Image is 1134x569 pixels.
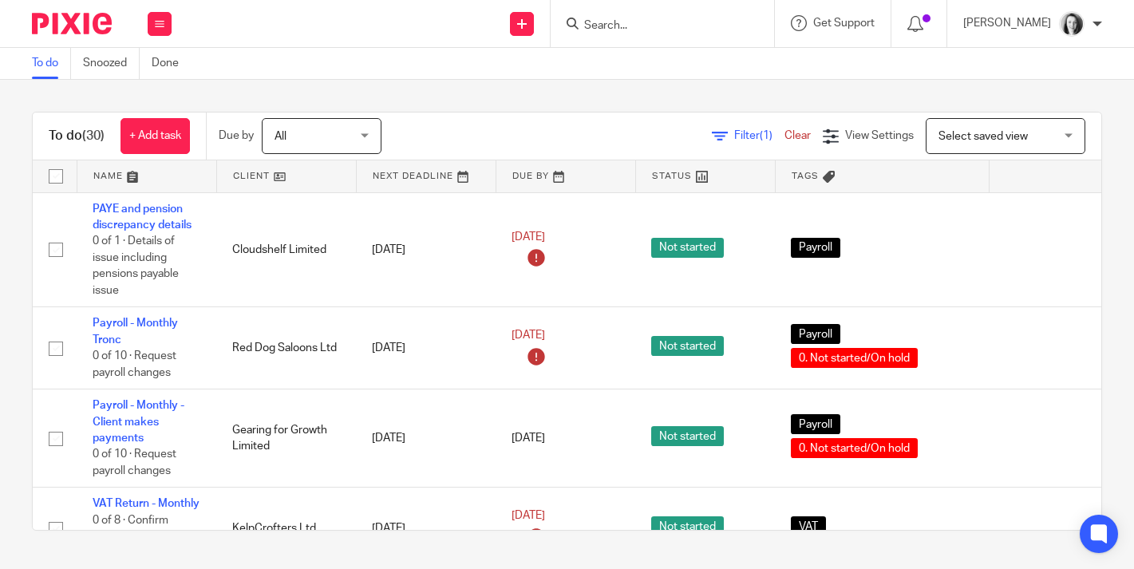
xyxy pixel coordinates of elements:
a: + Add task [121,118,190,154]
span: All [275,131,286,142]
td: Red Dog Saloons Ltd [216,307,356,389]
a: Payroll - Monthly - Client makes payments [93,400,184,444]
td: [DATE] [356,389,496,488]
td: Gearing for Growth Limited [216,389,356,488]
span: 0 of 8 · Confirm bookkeeping complete [93,515,168,559]
a: Clear [784,130,811,141]
span: Not started [651,336,724,356]
span: 0. Not started/On hold [791,348,918,368]
span: View Settings [845,130,914,141]
span: (30) [82,129,105,142]
td: [DATE] [356,307,496,389]
h1: To do [49,128,105,144]
span: [DATE] [512,433,545,444]
span: 0 of 10 · Request payroll changes [93,350,176,378]
span: (1) [760,130,772,141]
span: Not started [651,426,724,446]
span: Payroll [791,414,840,434]
span: [DATE] [512,330,545,341]
input: Search [583,19,726,34]
a: VAT Return - Monthly [93,498,200,509]
a: Payroll - Monthly Tronc [93,318,178,345]
span: Select saved view [938,131,1028,142]
td: [DATE] [356,192,496,307]
span: Get Support [813,18,875,29]
p: Due by [219,128,254,144]
span: 0 of 10 · Request payroll changes [93,448,176,476]
img: Pixie [32,13,112,34]
p: [PERSON_NAME] [963,15,1051,31]
span: [DATE] [512,510,545,521]
a: Snoozed [83,48,140,79]
span: Not started [651,238,724,258]
span: Not started [651,516,724,536]
span: VAT [791,516,826,536]
span: Payroll [791,238,840,258]
span: Filter [734,130,784,141]
a: Done [152,48,191,79]
a: PAYE and pension discrepancy details [93,203,192,231]
td: Cloudshelf Limited [216,192,356,307]
a: To do [32,48,71,79]
span: Tags [792,172,819,180]
span: [DATE] [512,231,545,243]
span: 0 of 1 · Details of issue including pensions payable issue [93,235,179,296]
span: 0. Not started/On hold [791,438,918,458]
span: Payroll [791,324,840,344]
img: T1JH8BBNX-UMG48CW64-d2649b4fbe26-512.png [1059,11,1085,37]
